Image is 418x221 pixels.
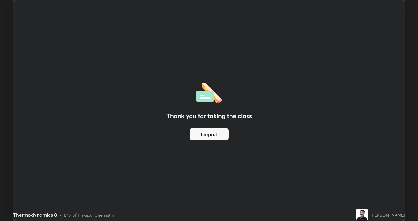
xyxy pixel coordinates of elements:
[166,111,252,121] h2: Thank you for taking the class
[13,211,57,219] div: Thermodynamics 8
[196,81,222,104] img: offlineFeedback.1438e8b3.svg
[59,212,62,218] div: •
[64,212,114,218] div: L49 of Physical Chemistry
[356,209,368,221] img: 72c9a83e1b064c97ab041d8a51bfd15e.jpg
[371,212,405,218] div: [PERSON_NAME]
[190,128,229,140] button: Logout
